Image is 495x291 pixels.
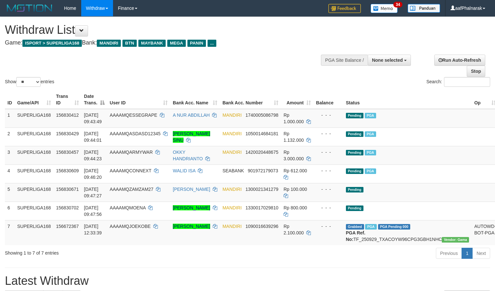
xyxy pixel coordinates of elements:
[56,224,79,229] span: 156672367
[5,109,15,128] td: 1
[5,183,15,202] td: 5
[346,131,363,137] span: Pending
[173,224,210,229] a: [PERSON_NAME]
[222,187,242,192] span: MANDIRI
[5,146,15,165] td: 3
[222,205,242,210] span: MANDIRI
[316,112,341,118] div: - - -
[56,131,79,136] span: 156830429
[187,40,206,47] span: PANIN
[5,220,15,245] td: 7
[246,224,278,229] span: Copy 1090016639296 to clipboard
[346,205,363,211] span: Pending
[365,113,376,118] span: Marked by aafsoycanthlai
[5,202,15,220] td: 6
[284,112,304,124] span: Rp 1.000.000
[110,168,151,173] span: AAAAMQCONNEXT
[84,205,102,217] span: [DATE] 09:47:56
[97,40,121,47] span: MANDIRI
[368,55,411,66] button: None selected
[284,150,304,161] span: Rp 3.000.000
[56,168,79,173] span: 156830609
[110,224,151,229] span: AAAAMQJOEKOBE
[393,2,402,7] span: 34
[167,40,186,47] span: MEGA
[54,90,82,109] th: Trans ID: activate to sort column ascending
[346,113,363,118] span: Pending
[15,90,54,109] th: Game/API: activate to sort column ascending
[467,66,485,77] a: Stop
[343,90,472,109] th: Status
[110,205,146,210] span: AAAAMQMOENA
[107,90,170,109] th: User ID: activate to sort column ascending
[434,55,485,66] a: Run Auto-Refresh
[222,150,242,155] span: MANDIRI
[173,187,210,192] a: [PERSON_NAME]
[222,112,242,118] span: MANDIRI
[284,224,304,235] span: Rp 2.100.000
[110,131,160,136] span: AAAAMQASDASD12345
[248,168,278,173] span: Copy 901972179073 to clipboard
[442,237,469,243] span: Vendor URL: https://trx31.1velocity.biz
[173,168,196,173] a: WALID ISA
[15,202,54,220] td: SUPERLIGA168
[110,187,154,192] span: AAAAMQZAMZAM27
[316,149,341,155] div: - - -
[15,220,54,245] td: SUPERLIGA168
[246,150,278,155] span: Copy 1420020448675 to clipboard
[246,131,278,136] span: Copy 1050014684181 to clipboard
[173,131,210,143] a: [PERSON_NAME] SINU
[346,224,364,230] span: Grabbed
[346,187,363,192] span: Pending
[170,90,220,109] th: Bank Acc. Name: activate to sort column ascending
[5,40,324,46] h4: Game: Bank:
[173,205,210,210] a: [PERSON_NAME]
[5,90,15,109] th: ID
[208,40,216,47] span: ...
[84,224,102,235] span: [DATE] 12:33:39
[372,58,403,63] span: None selected
[110,150,153,155] span: AAAAMQARMYWAR
[122,40,137,47] span: BTN
[281,90,313,109] th: Amount: activate to sort column ascending
[15,146,54,165] td: SUPERLIGA168
[22,40,82,47] span: ISPORT > SUPERLIGA168
[316,186,341,192] div: - - -
[313,90,343,109] th: Balance
[246,112,278,118] span: Copy 1740005086798 to clipboard
[472,248,490,259] a: Next
[84,150,102,161] span: [DATE] 09:44:23
[222,168,244,173] span: SEABANK
[138,40,166,47] span: MAYBANK
[426,77,490,87] label: Search:
[365,150,376,155] span: Marked by aafsoycanthlai
[346,168,363,174] span: Pending
[15,109,54,128] td: SUPERLIGA168
[316,167,341,174] div: - - -
[346,230,365,242] b: PGA Ref. No:
[371,4,398,13] img: Button%20Memo.svg
[5,23,324,36] h1: Withdraw List
[56,187,79,192] span: 156830671
[316,205,341,211] div: - - -
[84,168,102,180] span: [DATE] 09:46:20
[5,247,201,256] div: Showing 1 to 7 of 7 entries
[365,168,376,174] span: Marked by aafsengchandara
[462,248,473,259] a: 1
[378,224,411,230] span: PGA Pending
[246,187,278,192] span: Copy 1300021341279 to clipboard
[173,150,203,161] a: OKKY HANDRIANTO
[110,112,157,118] span: AAAAMQESSEGRAPE
[15,165,54,183] td: SUPERLIGA168
[15,127,54,146] td: SUPERLIGA168
[220,90,281,109] th: Bank Acc. Number: activate to sort column ascending
[5,165,15,183] td: 4
[15,183,54,202] td: SUPERLIGA168
[173,112,210,118] a: A NUR ABDILLAH
[444,77,490,87] input: Search:
[56,112,79,118] span: 156830412
[346,150,363,155] span: Pending
[365,224,376,230] span: Marked by aafsengchandara
[321,55,368,66] div: PGA Site Balance /
[343,220,472,245] td: TF_250929_TXACOYW96CPG3GBH1NHC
